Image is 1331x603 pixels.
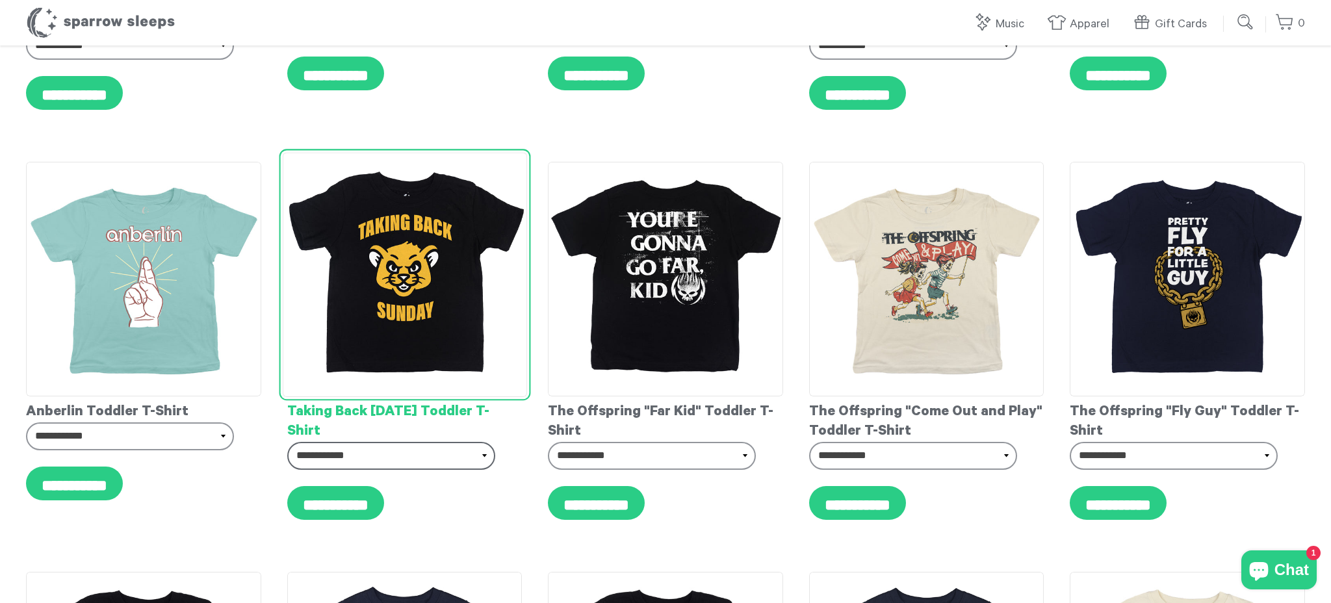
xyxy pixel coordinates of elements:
div: Taking Back [DATE] Toddler T-Shirt [287,396,523,442]
img: TakingBackSunday-Panther-ToddlerT-shirt_grande.jpg [282,152,526,396]
img: TheOffspring-ComeOutAndPlay-ToddlerT-shirt_grande.jpg [809,162,1044,397]
div: The Offspring "Far Kid" Toddler T-Shirt [548,396,783,442]
a: Apparel [1047,10,1116,38]
input: Submit [1233,9,1259,35]
div: The Offspring "Come Out and Play" Toddler T-Shirt [809,396,1044,442]
div: The Offspring "Fly Guy" Toddler T-Shirt [1070,396,1305,442]
inbox-online-store-chat: Shopify online store chat [1237,550,1321,593]
a: Gift Cards [1132,10,1213,38]
div: Anberlin Toddler T-Shirt [26,396,261,422]
a: Music [973,10,1031,38]
img: TheOffspring-GoFar_Back_-ToddlerT-shirt_grande.jpg [548,162,783,397]
img: Anberlin_-_Fingers_Crossed_-_Toddler_T-shirt_grande.jpg [26,162,261,397]
a: 0 [1275,10,1305,38]
h1: Sparrow Sleeps [26,6,175,39]
img: TheOffspring-PrettyFly-ToddlerT-shirt_grande.jpg [1070,162,1305,397]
